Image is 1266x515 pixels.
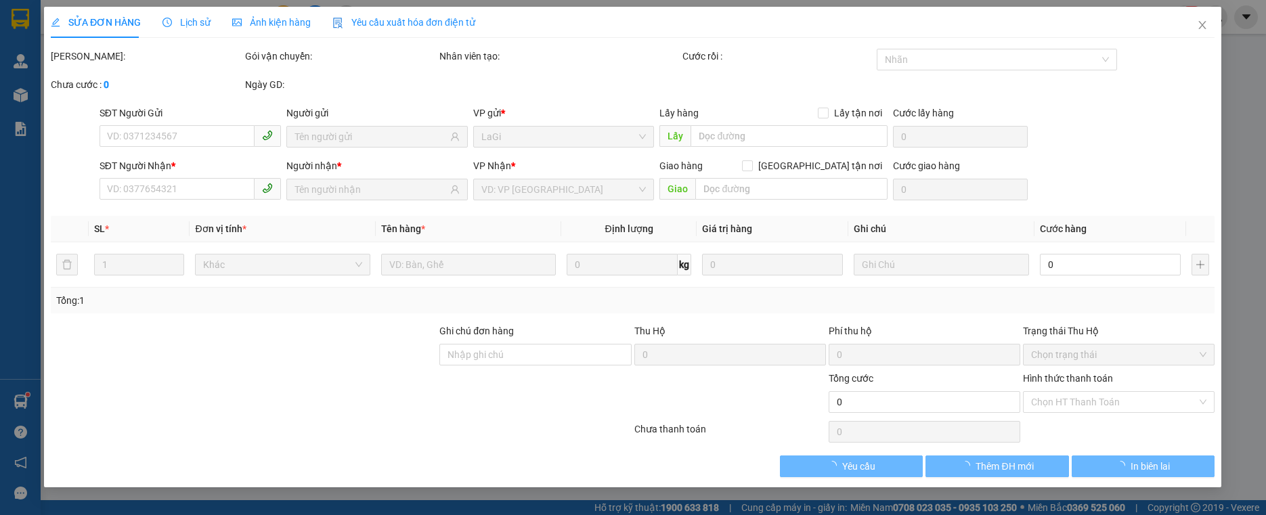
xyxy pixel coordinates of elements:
span: user [450,132,460,141]
span: Đơn vị tính [196,223,246,234]
div: Phí thu hộ [829,323,1020,344]
div: Chưa cước : [51,77,242,92]
label: Cước lấy hàng [894,108,955,118]
input: Cước lấy hàng [894,126,1028,148]
label: Ghi chú đơn hàng [440,326,515,336]
label: Cước giao hàng [894,160,961,171]
span: Tổng cước [829,373,873,384]
button: In biên lai [1072,455,1215,477]
button: delete [56,254,78,275]
button: plus [1192,254,1210,275]
div: Ngày GD: [246,77,437,92]
input: Ghi Chú [854,254,1029,275]
span: Giao hàng [660,160,703,171]
div: Trạng thái Thu Hộ [1023,323,1215,338]
div: Gói vận chuyển: [246,49,437,64]
span: Giao [660,178,696,200]
input: Tên người nhận [294,182,448,197]
span: phone [262,130,273,141]
span: Giá trị hàng [702,223,752,234]
button: Thêm ĐH mới [926,455,1069,477]
input: Dọc đường [691,125,888,147]
span: In biên lai [1131,459,1171,474]
span: user [450,185,460,194]
span: Lấy tận nơi [829,106,888,120]
div: Chưa thanh toán [633,422,827,445]
span: SL [94,223,105,234]
span: 33 Bác Ái, P Phước Hội, TX Lagi [5,34,120,60]
span: LaGi [149,86,175,101]
b: 0 [104,79,109,90]
span: Yêu cầu [843,459,876,474]
img: icon [333,18,344,28]
strong: Nhà xe Mỹ Loan [5,7,122,26]
th: Ghi chú [849,216,1034,242]
input: Tên người gửi [294,129,448,144]
span: Ảnh kiện hàng [233,17,311,28]
span: kg [678,254,691,275]
span: Lấy [660,125,691,147]
span: 8MUK9HPP [129,7,196,22]
div: Cước rồi : [683,49,875,64]
label: Hình thức thanh toán [1023,373,1113,384]
span: Chọn trạng thái [1031,344,1206,365]
span: Lấy hàng [660,108,699,118]
span: loading [961,461,976,470]
span: clock-circle [163,18,173,27]
span: picture [233,18,242,27]
span: Định lượng [605,223,653,234]
input: 0 [702,254,844,275]
div: SĐT Người Nhận [100,158,281,173]
div: Người nhận [286,158,468,173]
div: Nhân viên tạo: [440,49,680,64]
span: loading [1116,461,1131,470]
strong: Phiếu gửi hàng [5,86,91,101]
span: Khác [204,254,362,275]
div: SĐT Người Gửi [100,106,281,120]
span: Thu Hộ [634,326,665,336]
input: Ghi chú đơn hàng [440,344,632,365]
button: Yêu cầu [780,455,923,477]
span: SỬA ĐƠN HÀNG [51,17,141,28]
span: loading [828,461,843,470]
span: Lịch sử [163,17,211,28]
span: edit [51,18,60,27]
div: VP gửi [473,106,655,120]
span: 0968278298 [5,62,66,74]
span: Tên hàng [381,223,425,234]
input: Cước giao hàng [894,179,1028,200]
button: Close [1184,7,1222,45]
span: Yêu cầu xuất hóa đơn điện tử [333,17,476,28]
span: [GEOGRAPHIC_DATA] tận nơi [754,158,888,173]
span: close [1198,20,1208,30]
div: [PERSON_NAME]: [51,49,242,64]
span: Thêm ĐH mới [976,459,1034,474]
span: LaGi [481,127,647,147]
div: Tổng: 1 [56,293,489,308]
span: Cước hàng [1040,223,1087,234]
div: Người gửi [286,106,468,120]
input: Dọc đường [696,178,888,200]
span: phone [262,183,273,194]
input: VD: Bàn, Ghế [381,254,556,275]
span: VP Nhận [473,160,511,171]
